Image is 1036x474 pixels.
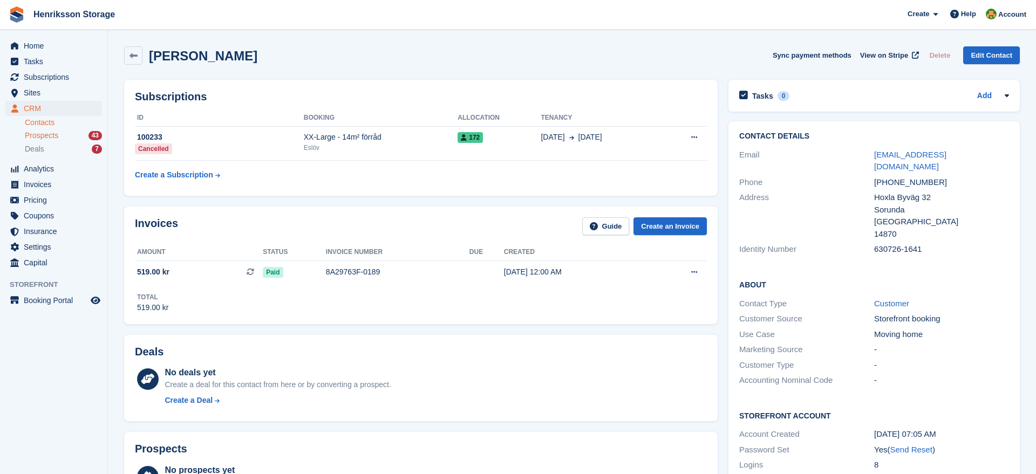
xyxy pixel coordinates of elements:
[24,208,88,223] span: Coupons
[5,70,102,85] a: menu
[541,109,662,127] th: Tenancy
[874,150,946,171] a: [EMAIL_ADDRESS][DOMAIN_NAME]
[24,70,88,85] span: Subscriptions
[874,459,1009,471] div: 8
[135,169,213,181] div: Create a Subscription
[5,161,102,176] a: menu
[874,243,1009,256] div: 630726-1641
[739,279,1009,290] h2: About
[135,165,220,185] a: Create a Subscription
[92,145,102,154] div: 7
[874,444,1009,456] div: Yes
[165,395,391,406] a: Create a Deal
[874,428,1009,441] div: [DATE] 07:05 AM
[874,344,1009,356] div: -
[633,217,707,235] a: Create an Invoice
[5,208,102,223] a: menu
[165,379,391,390] div: Create a deal for this contact from here or by converting a prospect.
[739,374,874,387] div: Accounting Nominal Code
[541,132,564,143] span: [DATE]
[5,193,102,208] a: menu
[752,91,773,101] h2: Tasks
[137,302,168,313] div: 519.00 kr
[165,366,391,379] div: No deals yet
[326,244,469,261] th: Invoice number
[874,216,1009,228] div: [GEOGRAPHIC_DATA]
[874,328,1009,341] div: Moving home
[135,132,304,143] div: 100233
[5,177,102,192] a: menu
[874,313,1009,325] div: Storefront booking
[856,46,921,64] a: View on Stripe
[469,244,504,261] th: Due
[739,428,874,441] div: Account Created
[137,266,169,278] span: 519.00 kr
[874,191,1009,204] div: Hoxla Byväg 32
[24,224,88,239] span: Insurance
[29,5,119,23] a: Henriksson Storage
[24,101,88,116] span: CRM
[874,176,1009,189] div: [PHONE_NUMBER]
[739,243,874,256] div: Identity Number
[135,244,263,261] th: Amount
[135,346,163,358] h2: Deals
[24,239,88,255] span: Settings
[739,344,874,356] div: Marketing Source
[304,109,458,127] th: Booking
[739,359,874,372] div: Customer Type
[5,85,102,100] a: menu
[874,204,1009,216] div: Sorunda
[135,91,707,103] h2: Subscriptions
[739,328,874,341] div: Use Case
[890,445,932,454] a: Send Reset
[25,118,102,128] a: Contacts
[263,267,283,278] span: Paid
[739,298,874,310] div: Contact Type
[739,132,1009,141] h2: Contact Details
[24,293,88,308] span: Booking Portal
[24,193,88,208] span: Pricing
[5,101,102,116] a: menu
[860,50,908,61] span: View on Stripe
[504,244,650,261] th: Created
[874,228,1009,241] div: 14870
[778,91,790,101] div: 0
[263,244,326,261] th: Status
[977,90,992,102] a: Add
[135,109,304,127] th: ID
[739,410,1009,421] h2: Storefront Account
[135,143,172,154] div: Cancelled
[25,130,58,141] span: Prospects
[739,459,874,471] div: Logins
[24,85,88,100] span: Sites
[89,294,102,307] a: Preview store
[88,131,102,140] div: 43
[5,54,102,69] a: menu
[739,149,874,173] div: Email
[135,217,178,235] h2: Invoices
[137,292,168,302] div: Total
[504,266,650,278] div: [DATE] 12:00 AM
[582,217,630,235] a: Guide
[961,9,976,19] span: Help
[578,132,602,143] span: [DATE]
[739,444,874,456] div: Password Set
[5,224,102,239] a: menu
[25,130,102,141] a: Prospects 43
[10,279,107,290] span: Storefront
[773,46,851,64] button: Sync payment methods
[9,6,25,23] img: stora-icon-8386f47178a22dfd0bd8f6a31ec36ba5ce8667c1dd55bd0f319d3a0aa187defe.svg
[304,143,458,153] div: Eslöv
[135,443,187,455] h2: Prospects
[739,313,874,325] div: Customer Source
[963,46,1020,64] a: Edit Contact
[326,266,469,278] div: 8A29763F-0189
[874,359,1009,372] div: -
[874,299,909,308] a: Customer
[887,445,935,454] span: ( )
[908,9,929,19] span: Create
[165,395,213,406] div: Create a Deal
[5,38,102,53] a: menu
[925,46,955,64] button: Delete
[24,177,88,192] span: Invoices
